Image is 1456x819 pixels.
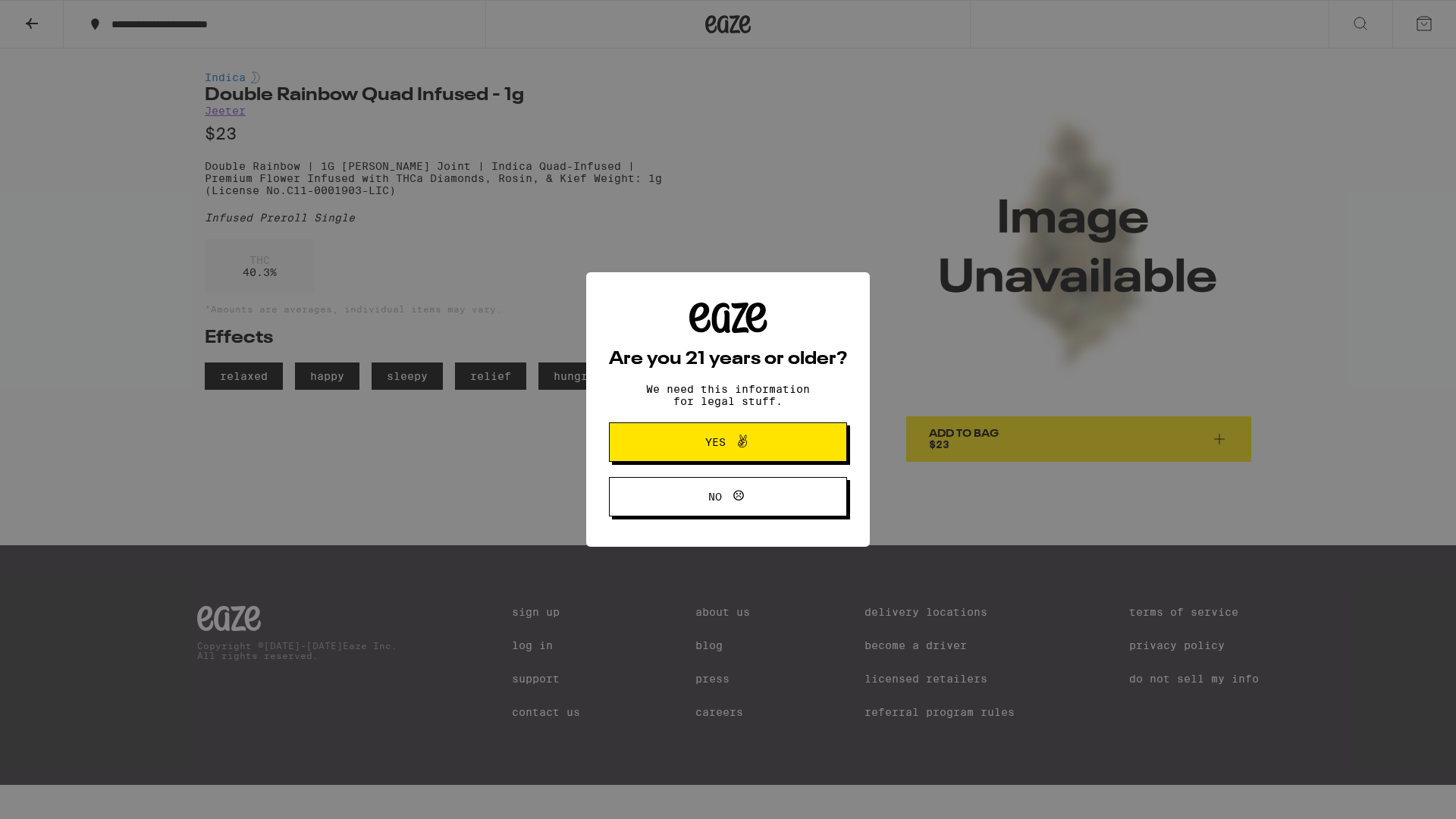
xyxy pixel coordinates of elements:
[609,422,847,462] button: Yes
[705,437,726,447] span: Yes
[633,383,823,407] p: We need this information for legal stuff.
[609,477,847,516] button: No
[609,350,847,369] h2: Are you 21 years or older?
[708,491,722,502] span: No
